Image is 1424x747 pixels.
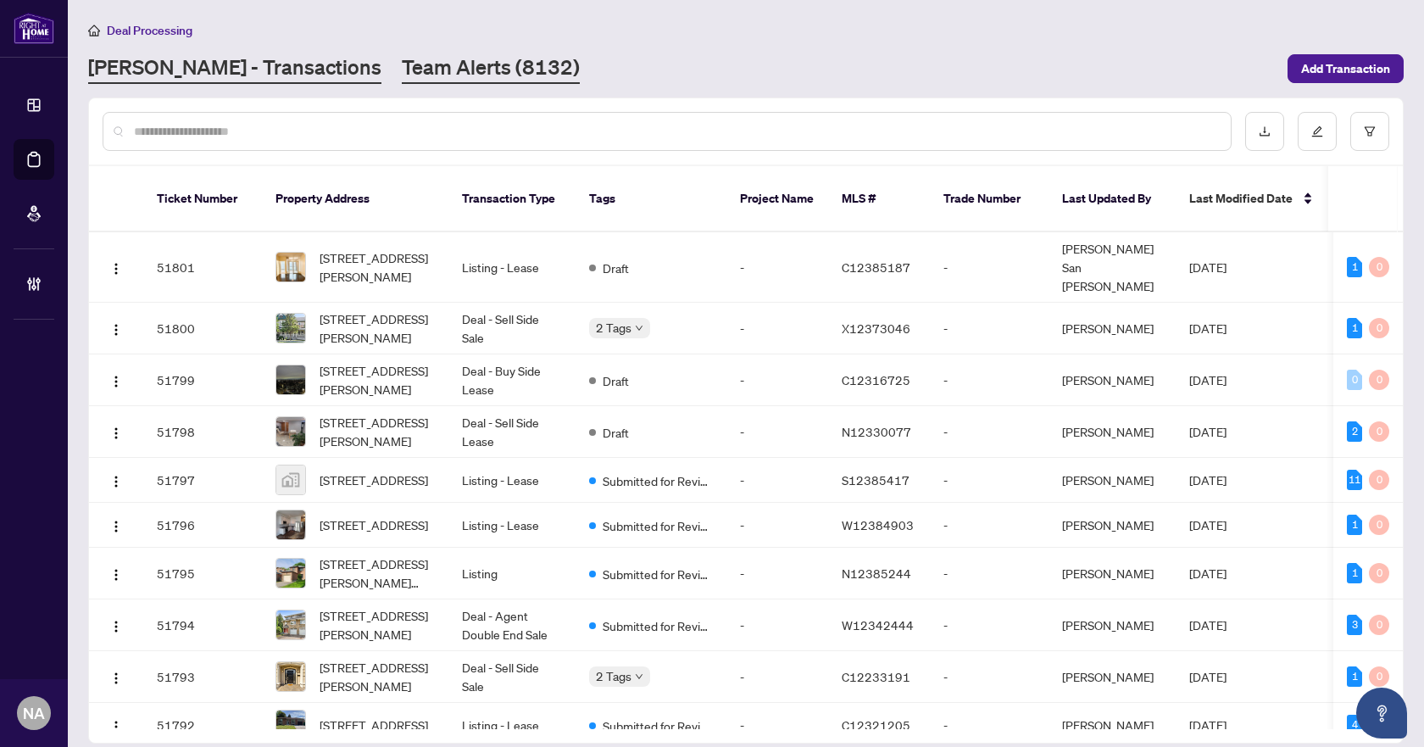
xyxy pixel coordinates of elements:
[320,413,435,450] span: [STREET_ADDRESS][PERSON_NAME]
[1049,599,1176,651] td: [PERSON_NAME]
[109,475,123,488] img: Logo
[603,716,713,735] span: Submitted for Review
[1245,112,1284,151] button: download
[1311,125,1323,137] span: edit
[109,568,123,582] img: Logo
[1369,666,1389,687] div: 0
[109,720,123,733] img: Logo
[1369,257,1389,277] div: 0
[448,166,576,232] th: Transaction Type
[1288,54,1404,83] button: Add Transaction
[930,548,1049,599] td: -
[842,617,914,633] span: W12342444
[1189,669,1227,684] span: [DATE]
[596,666,631,686] span: 2 Tags
[143,303,262,354] td: 51800
[603,471,713,490] span: Submitted for Review
[842,259,910,275] span: C12385187
[143,503,262,548] td: 51796
[103,418,130,445] button: Logo
[1347,470,1362,490] div: 11
[930,458,1049,503] td: -
[143,458,262,503] td: 51797
[603,259,629,277] span: Draft
[1369,515,1389,535] div: 0
[1049,503,1176,548] td: [PERSON_NAME]
[103,511,130,538] button: Logo
[448,303,576,354] td: Deal - Sell Side Sale
[1189,424,1227,439] span: [DATE]
[603,616,713,635] span: Submitted for Review
[276,711,305,739] img: thumbnail-img
[1049,354,1176,406] td: [PERSON_NAME]
[1189,617,1227,633] span: [DATE]
[320,658,435,695] span: [STREET_ADDRESS][PERSON_NAME]
[320,248,435,286] span: [STREET_ADDRESS][PERSON_NAME]
[726,599,828,651] td: -
[726,166,828,232] th: Project Name
[262,166,448,232] th: Property Address
[1369,318,1389,338] div: 0
[276,559,305,588] img: thumbnail-img
[1189,517,1227,532] span: [DATE]
[1189,472,1227,488] span: [DATE]
[402,53,580,84] a: Team Alerts (8132)
[1347,370,1362,390] div: 0
[842,566,911,581] span: N12385244
[143,166,262,232] th: Ticket Number
[143,548,262,599] td: 51795
[726,232,828,303] td: -
[103,366,130,393] button: Logo
[1189,321,1227,336] span: [DATE]
[1189,259,1227,275] span: [DATE]
[1176,166,1328,232] th: Last Modified Date
[726,458,828,503] td: -
[726,406,828,458] td: -
[143,406,262,458] td: 51798
[1364,125,1376,137] span: filter
[276,253,305,282] img: thumbnail-img
[103,560,130,587] button: Logo
[320,471,428,489] span: [STREET_ADDRESS]
[320,516,428,534] span: [STREET_ADDRESS]
[448,354,576,406] td: Deal - Buy Side Lease
[109,520,123,533] img: Logo
[1347,318,1362,338] div: 1
[276,417,305,446] img: thumbnail-img
[320,716,428,734] span: [STREET_ADDRESS]
[726,303,828,354] td: -
[109,620,123,633] img: Logo
[1049,166,1176,232] th: Last Updated By
[1189,566,1227,581] span: [DATE]
[103,611,130,638] button: Logo
[448,503,576,548] td: Listing - Lease
[1298,112,1337,151] button: edit
[109,426,123,440] img: Logo
[276,662,305,691] img: thumbnail-img
[726,651,828,703] td: -
[726,548,828,599] td: -
[14,13,54,44] img: logo
[1049,548,1176,599] td: [PERSON_NAME]
[1356,688,1407,739] button: Open asap
[726,503,828,548] td: -
[1347,615,1362,635] div: 3
[143,354,262,406] td: 51799
[1189,717,1227,733] span: [DATE]
[1369,421,1389,442] div: 0
[1049,406,1176,458] td: [PERSON_NAME]
[603,516,713,535] span: Submitted for Review
[930,303,1049,354] td: -
[1369,370,1389,390] div: 0
[603,371,629,390] span: Draft
[603,423,629,442] span: Draft
[276,610,305,639] img: thumbnail-img
[1347,257,1362,277] div: 1
[1347,421,1362,442] div: 2
[842,472,909,488] span: S12385417
[726,354,828,406] td: -
[842,372,910,387] span: C12316725
[276,465,305,494] img: thumbnail-img
[1347,515,1362,535] div: 1
[930,651,1049,703] td: -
